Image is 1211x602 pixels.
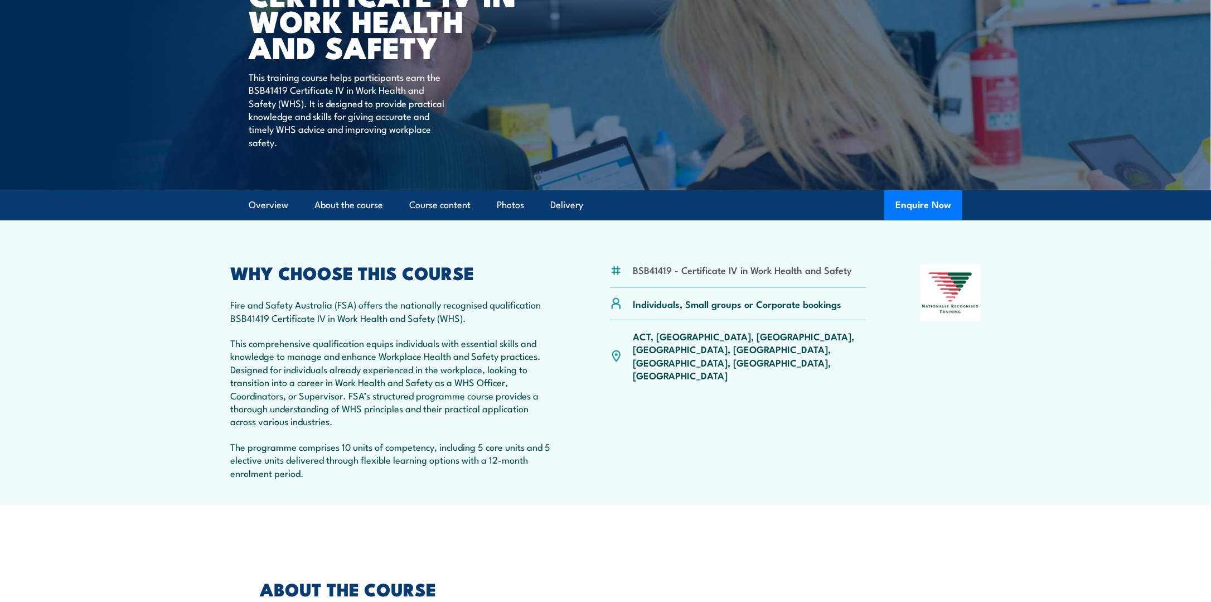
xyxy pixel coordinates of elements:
p: This comprehensive qualification equips individuals with essential skills and knowledge to manage... [230,336,556,428]
p: ACT, [GEOGRAPHIC_DATA], [GEOGRAPHIC_DATA], [GEOGRAPHIC_DATA], [GEOGRAPHIC_DATA], [GEOGRAPHIC_DATA... [633,330,866,382]
a: Overview [249,190,288,220]
p: Fire and Safety Australia (FSA) offers the nationally recognised qualification BSB41419 Certifica... [230,298,556,324]
h2: WHY CHOOSE THIS COURSE [230,264,556,280]
p: Individuals, Small groups or Corporate bookings [633,297,841,310]
a: Delivery [550,190,583,220]
h2: ABOUT THE COURSE [260,581,554,596]
a: Photos [497,190,524,220]
img: Nationally Recognised Training logo. [921,264,981,321]
a: Course content [409,190,471,220]
p: This training course helps participants earn the BSB41419 Certificate IV in Work Health and Safet... [249,70,452,148]
button: Enquire Now [884,190,962,220]
p: The programme comprises 10 units of competency, including 5 core units and 5 elective units deliv... [230,440,556,479]
a: About the course [314,190,383,220]
li: BSB41419 - Certificate IV in Work Health and Safety [633,263,852,276]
